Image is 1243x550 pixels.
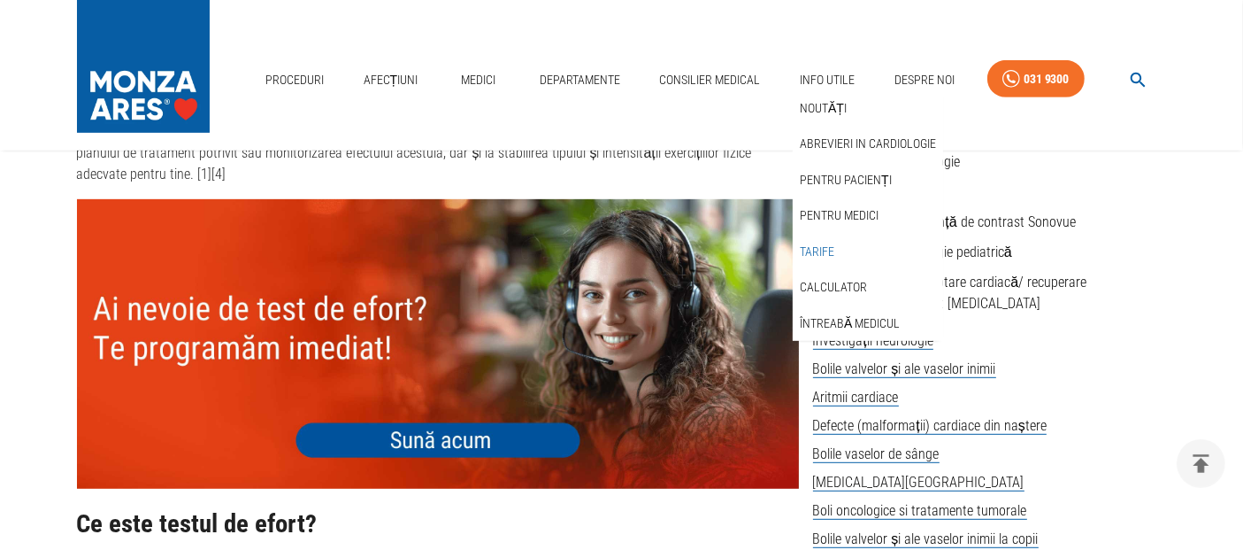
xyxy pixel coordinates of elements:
span: [MEDICAL_DATA][GEOGRAPHIC_DATA] [813,474,1024,492]
a: Programul de readaptare cardiacă/ recuperare cardiovasculară post [MEDICAL_DATA] [827,274,1087,312]
a: Calculator [796,273,871,302]
span: Bolile vaselor de sânge [813,445,940,463]
a: 031 9300 [987,60,1085,98]
a: Întreabă medicul [796,309,903,338]
div: Calculator [793,269,943,306]
a: Departamente [533,62,627,98]
span: Investigații neurologie [813,332,933,350]
span: Defecte (malformații) cardiace din naștere [813,417,1047,435]
a: Consultație cardiologie pediatrică [827,244,1012,260]
a: Medici [450,62,507,98]
span: Aritmii cardiace [813,389,899,407]
a: Noutăți [796,94,850,123]
a: Pentru medici [796,201,882,230]
div: 031 9300 [1024,68,1070,90]
img: null [77,199,799,488]
div: Pentru pacienți [793,162,943,198]
a: Consilier Medical [652,62,767,98]
div: Abrevieri in cardiologie [793,126,943,162]
a: Proceduri [258,62,331,98]
span: Boli oncologice si tratamente tumorale [813,502,1027,520]
a: Afecțiuni [357,62,426,98]
button: delete [1177,439,1225,488]
a: Abrevieri in cardiologie [796,129,940,159]
p: Este o metodă bună de a evalua sănătatea inimii tale și de a diagnostica diverse afecțiuni. Mai a... [77,121,799,185]
a: Ecografia cu substanță de contrast Sonovue [827,213,1076,230]
div: Tarife [793,234,943,270]
nav: secondary mailbox folders [793,90,943,342]
div: Întreabă medicul [793,306,943,342]
a: Pentru pacienți [796,166,895,195]
div: Noutăți [793,90,943,127]
span: Bolile valvelor și ale vaselor inimii [813,360,996,378]
span: Bolile valvelor și ale vaselor inimii la copii [813,531,1039,548]
div: Pentru medici [793,198,943,234]
a: Info Utile [793,62,862,98]
h2: Ce este testul de efort? [77,510,799,538]
a: Tarife [796,237,838,267]
a: Despre Noi [887,62,962,98]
